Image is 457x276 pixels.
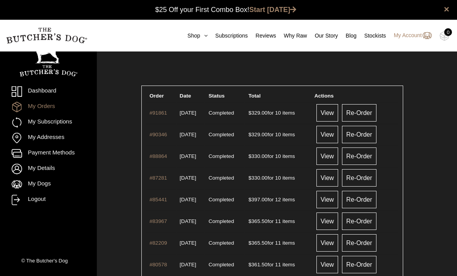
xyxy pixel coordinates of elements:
a: #88864 [149,153,167,159]
a: Re-Order [342,213,376,230]
a: My Addresses [12,133,85,143]
span: $ [248,175,251,181]
time: [DATE] [180,132,196,137]
a: #85441 [149,197,167,202]
a: #87281 [149,175,167,181]
td: Completed [205,254,244,275]
a: Re-Order [342,169,376,187]
span: 329.00 [248,132,267,137]
span: 361.50 [248,262,267,267]
a: My Details [12,164,85,174]
a: close [444,5,449,14]
a: View [316,126,338,143]
td: for 10 items [245,102,310,123]
td: Completed [205,232,244,253]
span: $ [248,110,251,116]
a: Stockists [357,32,386,40]
time: [DATE] [180,197,196,202]
td: Completed [205,189,244,210]
span: $ [248,197,251,202]
a: Re-Order [342,126,376,143]
td: for 11 items [245,211,310,231]
a: My Account [386,31,432,40]
span: Status [208,93,225,99]
a: View [316,191,338,208]
span: 365.50 [248,240,267,246]
a: Why Raw [276,32,307,40]
a: #91861 [149,110,167,116]
a: Start [DATE] [249,6,297,14]
span: $ [248,240,251,246]
a: Re-Order [342,256,376,273]
div: 0 [444,28,452,36]
td: Completed [205,211,244,231]
span: Actions [314,93,334,99]
td: for 10 items [245,167,310,188]
a: Shop [180,32,208,40]
a: #90346 [149,132,167,137]
a: #83967 [149,218,167,224]
td: for 11 items [245,232,310,253]
a: View [316,234,338,252]
a: #82209 [149,240,167,246]
a: Dashboard [12,86,85,97]
td: for 10 items [245,146,310,166]
a: Reviews [248,32,276,40]
time: [DATE] [180,153,196,159]
td: Completed [205,146,244,166]
span: 329.00 [248,110,267,116]
span: Order [149,93,164,99]
img: TBD_Portrait_Logo_White.png [19,40,77,77]
a: View [316,147,338,165]
a: View [316,256,338,273]
span: 365.50 [248,218,267,224]
a: Re-Order [342,147,376,165]
a: #80578 [149,262,167,267]
span: $ [248,132,251,137]
a: Blog [338,32,357,40]
time: [DATE] [180,218,196,224]
td: for 11 items [245,254,310,275]
a: View [316,104,338,122]
time: [DATE] [180,175,196,181]
a: Logout [12,195,85,205]
span: Date [180,93,191,99]
a: View [316,213,338,230]
span: 330.00 [248,153,267,159]
span: $ [248,153,251,159]
time: [DATE] [180,262,196,267]
span: Total [248,93,260,99]
a: Payment Methods [12,148,85,159]
td: for 10 items [245,124,310,145]
a: My Orders [12,102,85,112]
td: Completed [205,167,244,188]
a: My Dogs [12,179,85,190]
td: Completed [205,102,244,123]
td: Completed [205,124,244,145]
a: View [316,169,338,187]
a: Re-Order [342,234,376,252]
a: Our Story [307,32,338,40]
span: $ [248,218,251,224]
time: [DATE] [180,240,196,246]
img: TBD_Cart-Empty.png [440,31,449,41]
td: for 12 items [245,189,310,210]
time: [DATE] [180,110,196,116]
a: My Subscriptions [12,117,85,128]
a: Re-Order [342,104,376,122]
span: 397.00 [248,197,267,202]
span: $ [248,262,251,267]
a: Subscriptions [208,32,248,40]
span: 330.00 [248,175,267,181]
a: Re-Order [342,191,376,208]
